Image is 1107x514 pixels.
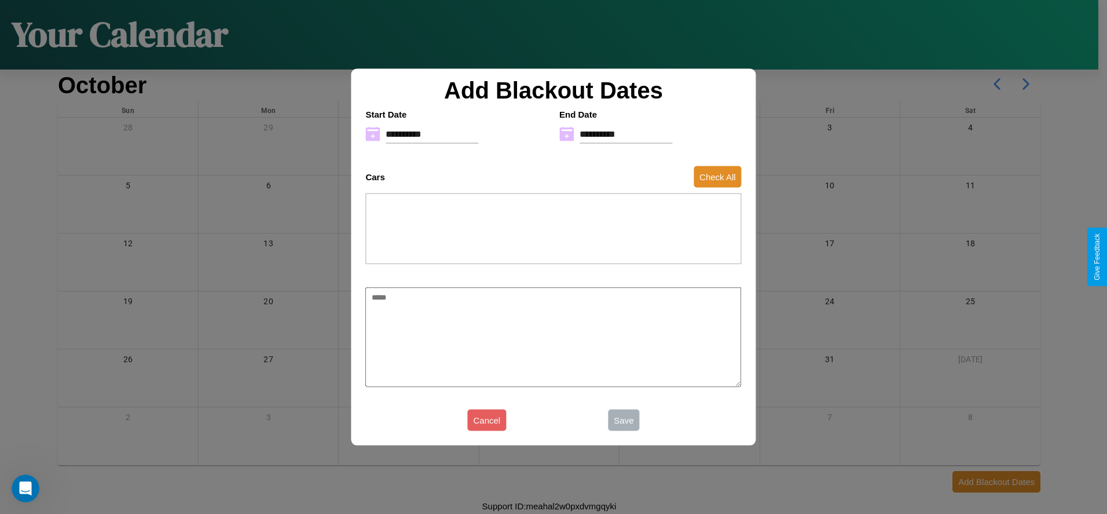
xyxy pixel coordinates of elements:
iframe: Intercom live chat [12,475,39,502]
h4: Cars [365,172,384,182]
div: Give Feedback [1093,234,1101,280]
h4: End Date [559,109,742,119]
h4: Start Date [365,109,548,119]
button: Check All [694,166,742,188]
h2: Add Blackout Dates [360,77,747,103]
button: Save [608,410,639,431]
button: Cancel [468,410,507,431]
